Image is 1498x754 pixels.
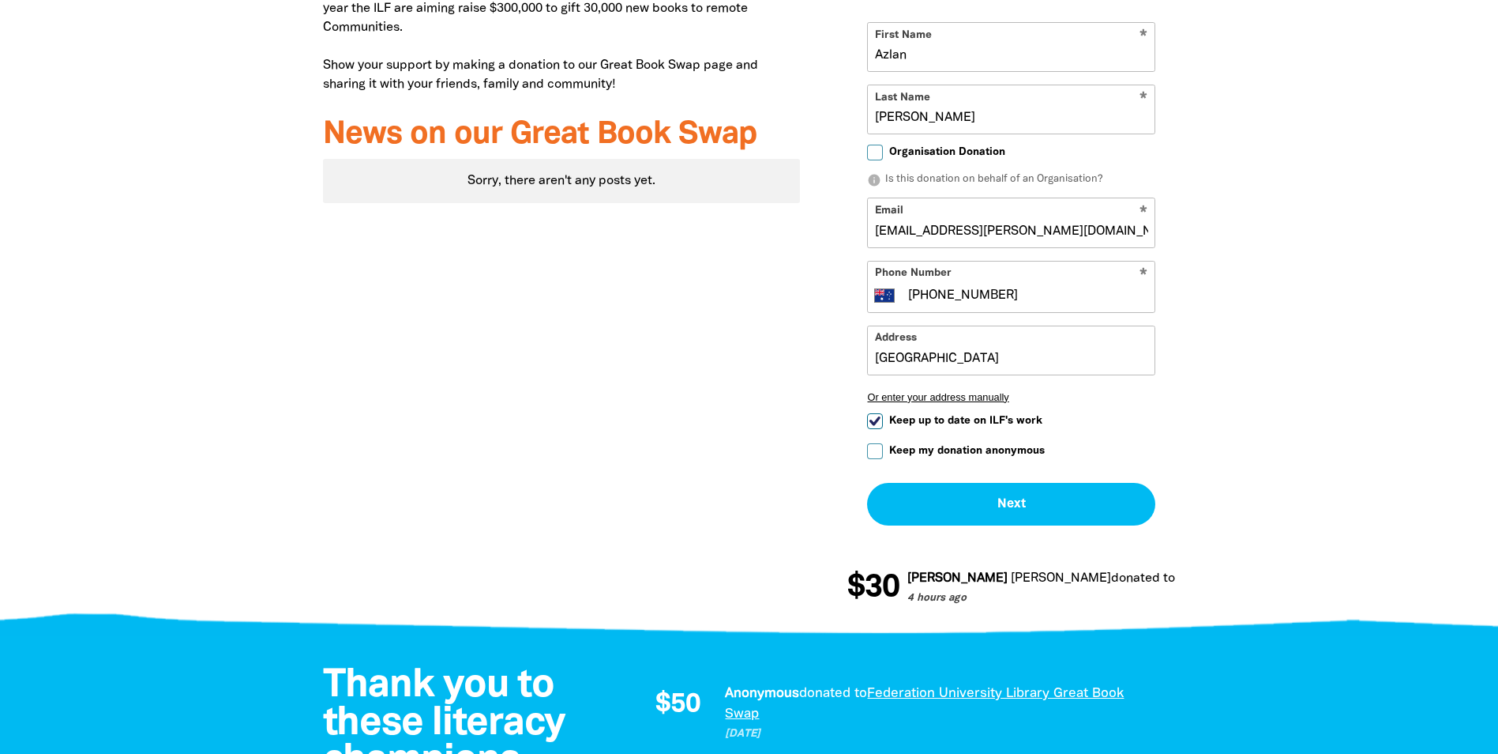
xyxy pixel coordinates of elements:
[1010,573,1110,584] em: [PERSON_NAME]
[889,443,1045,458] span: Keep my donation anonymous
[323,159,801,203] div: Sorry, there aren't any posts yet.
[889,145,1005,160] span: Organisation Donation
[907,591,1446,607] p: 4 hours ago
[655,692,700,718] span: $50
[323,118,801,153] h3: News on our Great Book Swap
[725,688,799,699] em: Anonymous
[867,172,1155,188] p: Is this donation on behalf of an Organisation?
[867,483,1155,526] button: Next
[867,145,883,160] input: Organisation Donation
[889,413,1042,428] span: Keep up to date on ILF's work
[725,688,1124,720] a: Federation University Library Great Book Swap
[867,413,883,429] input: Keep up to date on ILF's work
[867,443,883,459] input: Keep my donation anonymous
[1139,268,1147,283] i: Required
[867,173,881,187] i: info
[1174,573,1446,584] a: Federation University Library Great Book Swap
[799,688,867,699] span: donated to
[1110,573,1174,584] span: donated to
[847,563,1175,613] div: Donation stream
[847,572,899,604] span: $30
[323,159,801,203] div: Paginated content
[907,573,1007,584] em: [PERSON_NAME]
[725,726,1159,742] p: [DATE]
[867,391,1155,403] button: Or enter your address manually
